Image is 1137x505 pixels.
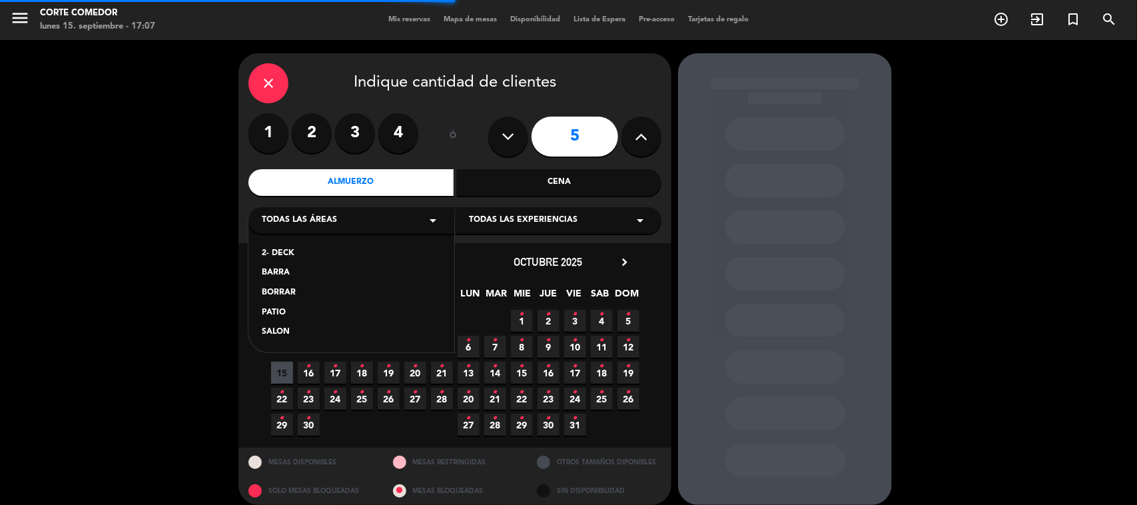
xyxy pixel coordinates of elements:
i: • [599,382,604,403]
i: • [493,408,498,429]
span: 24 [564,388,586,410]
label: 4 [378,113,418,153]
span: MAR [486,286,508,308]
i: • [360,382,364,403]
i: • [440,382,444,403]
i: • [386,356,391,377]
span: MIE [512,286,534,308]
span: 27 [404,388,426,410]
span: SAB [589,286,611,308]
div: Corte Comedor [40,7,155,20]
i: • [520,330,524,351]
span: 22 [271,388,293,410]
i: • [466,408,471,429]
span: 15 [511,362,533,384]
span: Pre-acceso [632,16,681,23]
i: • [466,382,471,403]
i: • [573,408,577,429]
span: 29 [511,414,533,436]
div: SOLO MESAS BLOQUEADAS [238,476,383,505]
span: 31 [564,414,586,436]
i: • [520,408,524,429]
span: 20 [404,362,426,384]
span: 12 [617,336,639,358]
i: • [413,356,418,377]
label: 3 [335,113,375,153]
div: ó [432,113,475,160]
i: turned_in_not [1065,11,1081,27]
i: chevron_right [617,255,631,269]
span: 27 [458,414,480,436]
i: • [466,330,471,351]
span: 21 [484,388,506,410]
i: arrow_drop_down [632,213,648,229]
button: menu [10,8,30,33]
span: DOM [615,286,637,308]
i: • [360,356,364,377]
span: 15 [271,362,293,384]
div: PATIO [262,306,441,320]
div: Indique cantidad de clientes [248,63,661,103]
span: Mis reservas [382,16,437,23]
i: • [546,382,551,403]
i: • [306,382,311,403]
span: 30 [538,414,560,436]
div: MESAS BLOQUEADAS [383,476,528,505]
span: 23 [538,388,560,410]
i: • [599,330,604,351]
span: 7 [484,336,506,358]
span: 20 [458,388,480,410]
span: 13 [458,362,480,384]
span: 25 [591,388,613,410]
span: 26 [378,388,400,410]
div: SIN DISPONIBILIDAD [527,476,671,505]
i: • [573,356,577,377]
span: 3 [564,310,586,332]
i: • [386,382,391,403]
span: 10 [564,336,586,358]
span: 4 [591,310,613,332]
i: • [626,304,631,325]
span: Todas las experiencias [469,214,577,227]
i: • [546,408,551,429]
span: 17 [564,362,586,384]
span: 16 [538,362,560,384]
span: 29 [271,414,293,436]
i: • [626,356,631,377]
span: 28 [431,388,453,410]
span: 19 [378,362,400,384]
i: close [260,75,276,91]
div: BORRAR [262,286,441,300]
span: VIE [564,286,585,308]
span: 19 [617,362,639,384]
span: 5 [617,310,639,332]
label: 2 [292,113,332,153]
i: • [493,356,498,377]
span: Lista de Espera [567,16,632,23]
span: 8 [511,336,533,358]
i: • [333,382,338,403]
i: • [599,304,604,325]
i: add_circle_outline [993,11,1009,27]
span: 18 [591,362,613,384]
span: 22 [511,388,533,410]
i: • [280,382,284,403]
span: Tarjetas de regalo [681,16,755,23]
span: 18 [351,362,373,384]
i: • [546,356,551,377]
span: LUN [460,286,482,308]
div: BARRA [262,266,441,280]
i: search [1101,11,1117,27]
span: 28 [484,414,506,436]
span: Disponibilidad [504,16,567,23]
i: • [520,304,524,325]
i: • [573,382,577,403]
span: JUE [538,286,560,308]
i: • [520,356,524,377]
i: • [626,382,631,403]
i: • [466,356,471,377]
span: 26 [617,388,639,410]
span: 11 [591,336,613,358]
span: octubre 2025 [514,255,583,268]
i: • [333,356,338,377]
